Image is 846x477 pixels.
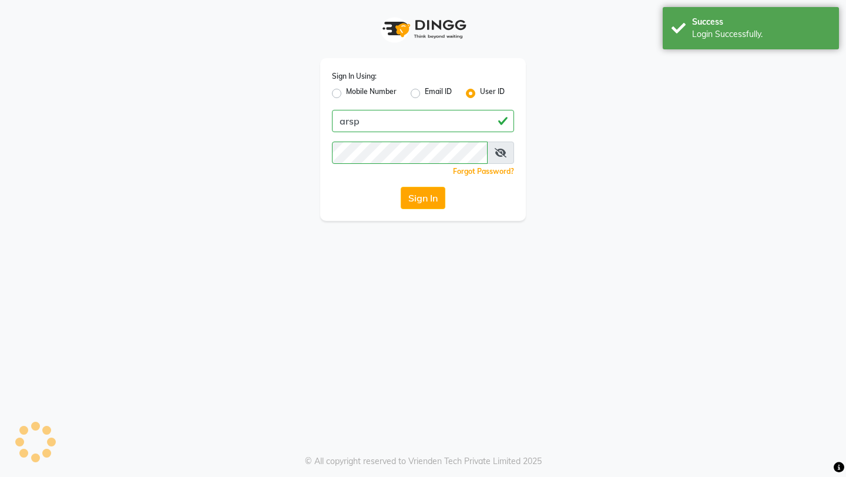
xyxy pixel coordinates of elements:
label: Email ID [425,86,452,100]
div: Login Successfully. [692,28,830,41]
img: logo1.svg [376,12,470,46]
input: Username [332,142,488,164]
label: Sign In Using: [332,71,377,82]
a: Forgot Password? [453,167,514,176]
label: Mobile Number [346,86,397,100]
input: Username [332,110,514,132]
button: Sign In [401,187,445,209]
label: User ID [480,86,505,100]
div: Success [692,16,830,28]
